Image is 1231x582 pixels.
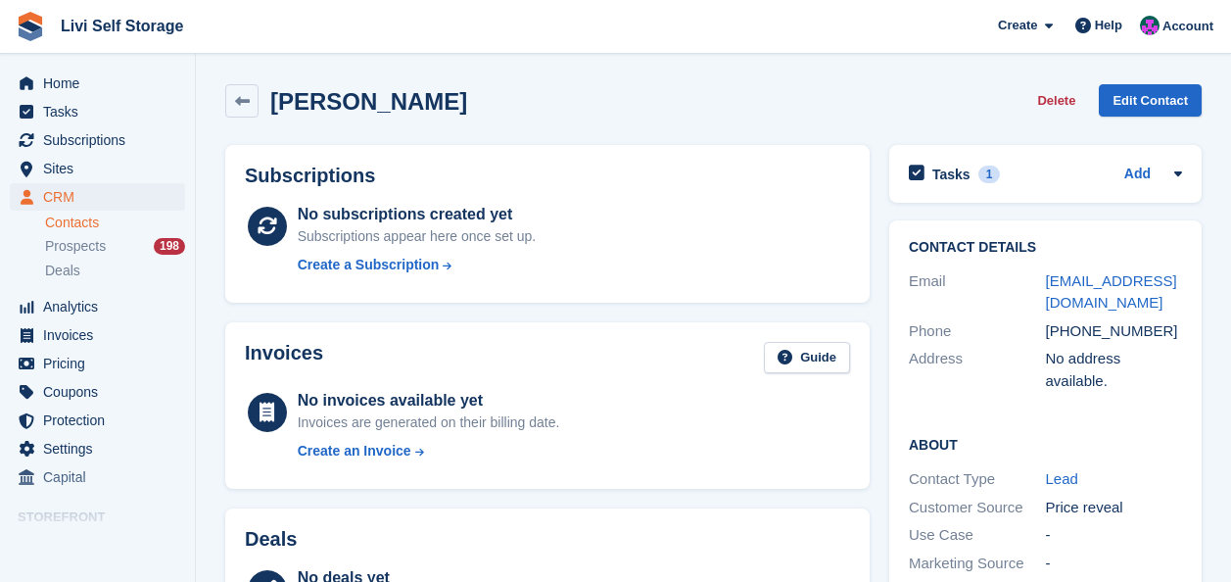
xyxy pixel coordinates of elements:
[1029,84,1083,117] button: Delete
[245,165,850,187] h2: Subscriptions
[43,532,161,559] span: Online Store
[43,70,161,97] span: Home
[43,435,161,462] span: Settings
[1046,272,1177,312] a: [EMAIL_ADDRESS][DOMAIN_NAME]
[909,524,1046,547] div: Use Case
[10,293,185,320] a: menu
[909,497,1046,519] div: Customer Source
[998,16,1037,35] span: Create
[1046,348,1183,392] div: No address available.
[298,412,560,433] div: Invoices are generated on their billing date.
[1099,84,1202,117] a: Edit Contact
[53,10,191,42] a: Livi Self Storage
[1046,497,1183,519] div: Price reveal
[43,463,161,491] span: Capital
[298,255,537,275] a: Create a Subscription
[909,240,1182,256] h2: Contact Details
[1046,524,1183,547] div: -
[43,350,161,377] span: Pricing
[43,98,161,125] span: Tasks
[978,166,1001,183] div: 1
[18,508,195,527] span: Storefront
[10,435,185,462] a: menu
[45,237,106,256] span: Prospects
[10,407,185,434] a: menu
[10,321,185,349] a: menu
[45,262,80,280] span: Deals
[298,441,411,461] div: Create an Invoice
[10,126,185,154] a: menu
[909,320,1046,343] div: Phone
[298,441,560,461] a: Create an Invoice
[43,183,161,211] span: CRM
[764,342,850,374] a: Guide
[298,255,440,275] div: Create a Subscription
[43,155,161,182] span: Sites
[1095,16,1122,35] span: Help
[10,155,185,182] a: menu
[43,407,161,434] span: Protection
[154,238,185,255] div: 198
[10,350,185,377] a: menu
[43,378,161,406] span: Coupons
[270,88,467,115] h2: [PERSON_NAME]
[1124,164,1151,186] a: Add
[245,528,297,551] h2: Deals
[43,321,161,349] span: Invoices
[1162,17,1213,36] span: Account
[298,389,560,412] div: No invoices available yet
[1140,16,1160,35] img: Graham Cameron
[909,468,1046,491] div: Contact Type
[16,12,45,41] img: stora-icon-8386f47178a22dfd0bd8f6a31ec36ba5ce8667c1dd55bd0f319d3a0aa187defe.svg
[45,214,185,232] a: Contacts
[909,348,1046,392] div: Address
[909,270,1046,315] div: Email
[10,98,185,125] a: menu
[10,183,185,211] a: menu
[1046,553,1183,575] div: -
[10,70,185,97] a: menu
[1046,470,1078,487] a: Lead
[45,261,185,281] a: Deals
[932,166,971,183] h2: Tasks
[10,532,185,559] a: menu
[245,342,323,374] h2: Invoices
[10,463,185,491] a: menu
[298,226,537,247] div: Subscriptions appear here once set up.
[10,378,185,406] a: menu
[909,434,1182,454] h2: About
[298,203,537,226] div: No subscriptions created yet
[43,293,161,320] span: Analytics
[909,553,1046,575] div: Marketing Source
[43,126,161,154] span: Subscriptions
[45,236,185,257] a: Prospects 198
[1046,320,1183,343] div: [PHONE_NUMBER]
[162,534,185,558] a: Preview store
